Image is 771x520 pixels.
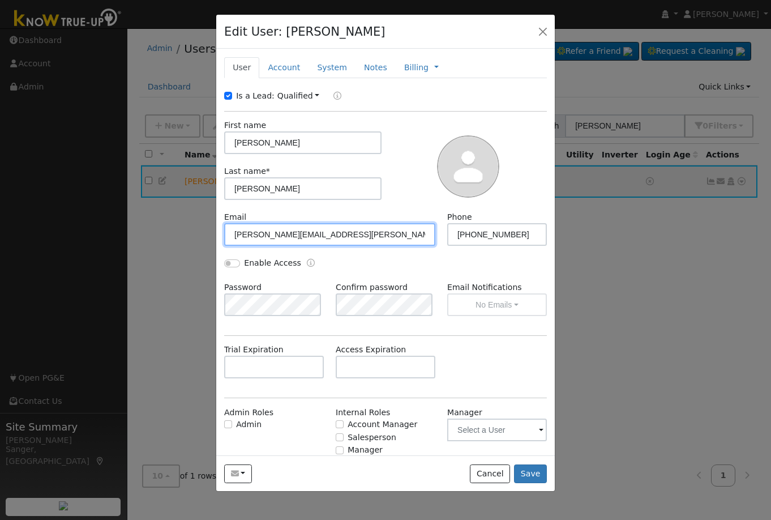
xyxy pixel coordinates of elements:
[224,211,246,223] label: Email
[336,420,344,428] input: Account Manager
[348,444,383,456] label: Manager
[224,92,232,100] input: Is a Lead:
[447,419,547,441] input: Select a User
[236,419,262,431] label: Admin
[224,464,252,484] button: brandon.lowry@att.met
[336,433,344,441] input: Salesperson
[224,57,259,78] a: User
[336,344,406,356] label: Access Expiration
[224,407,273,419] label: Admin Roles
[348,419,417,431] label: Account Manager
[236,90,275,102] label: Is a Lead:
[259,57,309,78] a: Account
[336,282,408,293] label: Confirm password
[404,62,429,74] a: Billing
[224,23,385,41] h4: Edit User: [PERSON_NAME]
[355,57,396,78] a: Notes
[447,407,482,419] label: Manager
[224,420,232,428] input: Admin
[224,165,270,177] label: Last name
[224,282,262,293] label: Password
[348,432,396,444] label: Salesperson
[277,91,320,100] a: Qualified
[325,90,341,103] a: Lead
[447,282,547,293] label: Email Notifications
[514,464,547,484] button: Save
[336,407,390,419] label: Internal Roles
[244,257,301,269] label: Enable Access
[224,120,266,131] label: First name
[224,344,284,356] label: Trial Expiration
[470,464,510,484] button: Cancel
[307,257,315,270] a: Enable Access
[447,211,472,223] label: Phone
[266,167,270,176] span: Required
[309,57,355,78] a: System
[336,446,344,454] input: Manager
